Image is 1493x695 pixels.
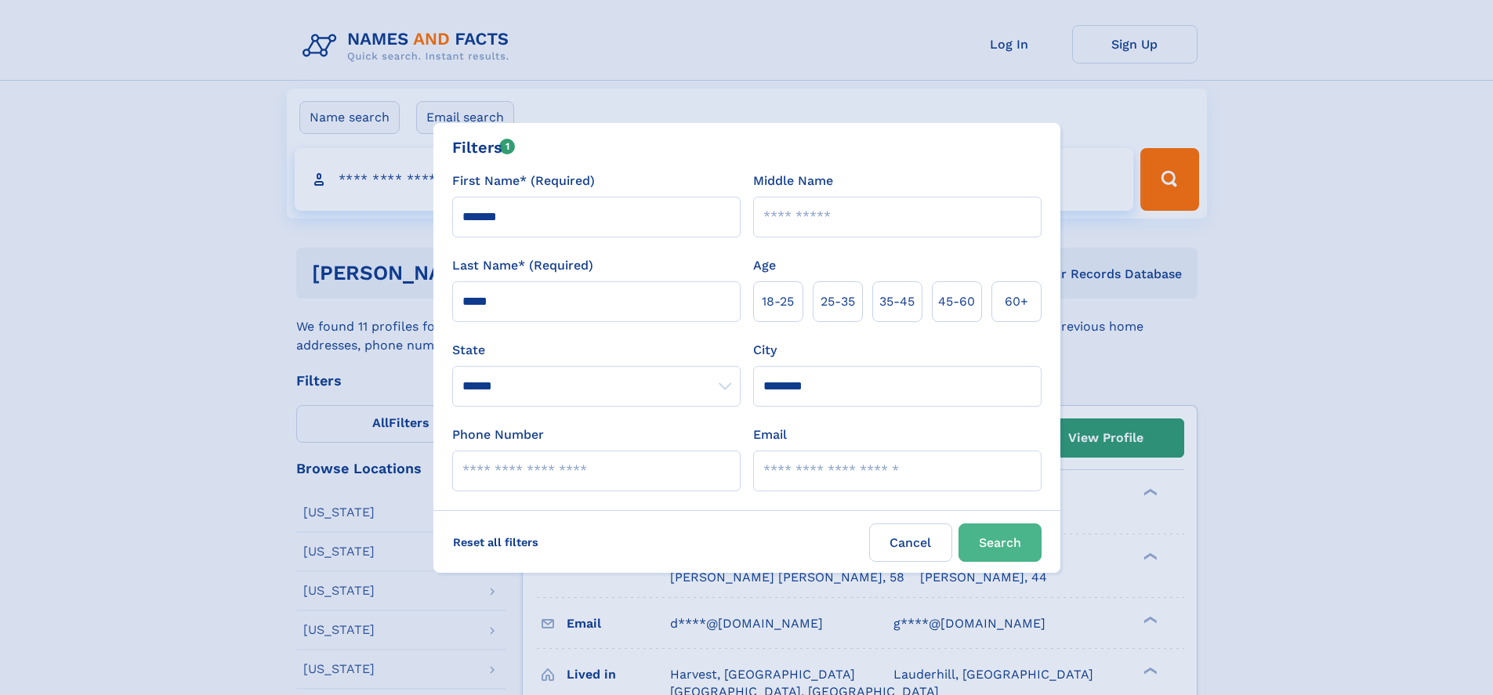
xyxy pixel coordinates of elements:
button: Search [958,523,1042,562]
label: City [753,341,777,360]
label: Age [753,256,776,275]
span: 25‑35 [821,292,855,311]
label: Last Name* (Required) [452,256,593,275]
label: Cancel [869,523,952,562]
label: First Name* (Required) [452,172,595,190]
span: 18‑25 [762,292,794,311]
span: 60+ [1005,292,1028,311]
span: 45‑60 [938,292,975,311]
label: Middle Name [753,172,833,190]
label: Reset all filters [443,523,549,561]
label: State [452,341,741,360]
div: Filters [452,136,516,159]
span: 35‑45 [879,292,915,311]
label: Phone Number [452,425,544,444]
label: Email [753,425,787,444]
